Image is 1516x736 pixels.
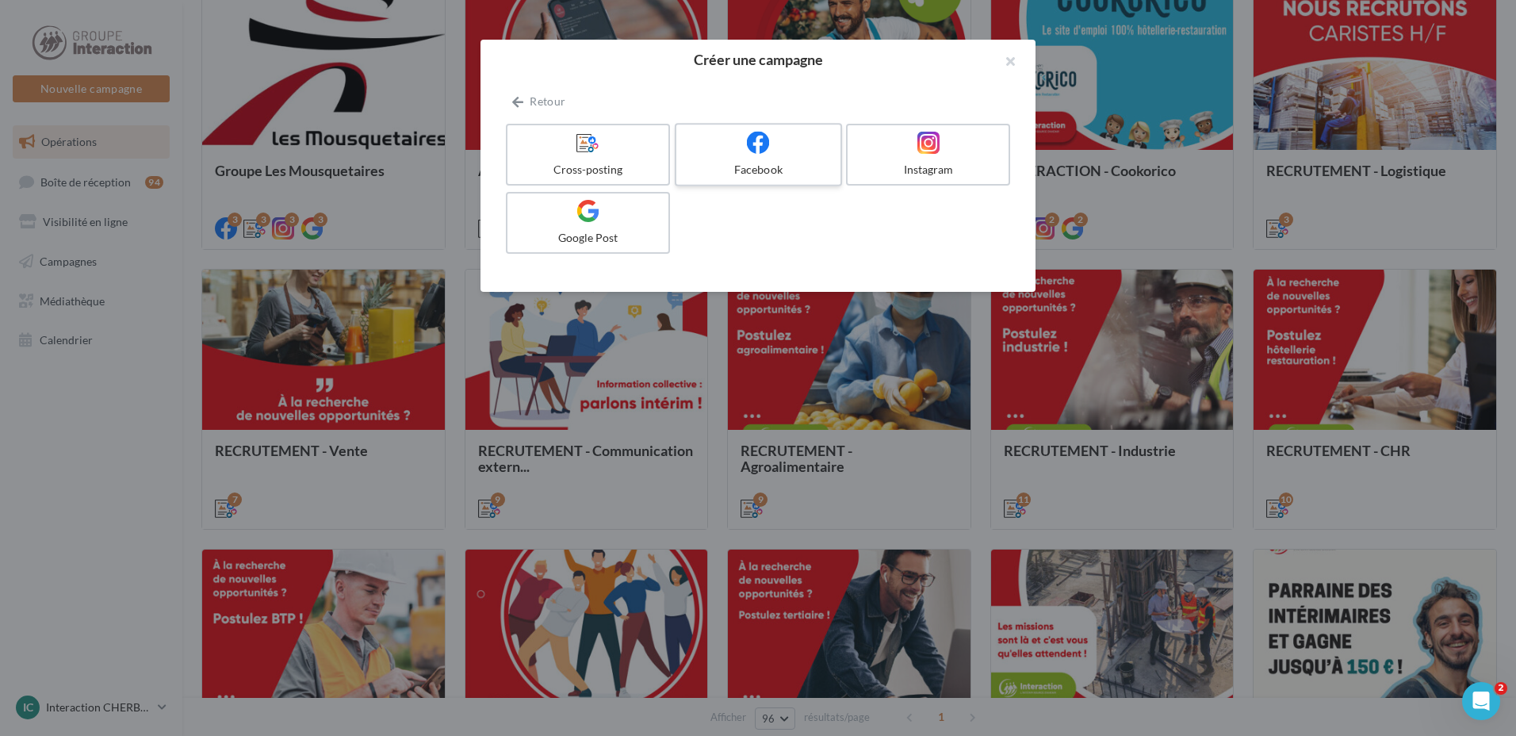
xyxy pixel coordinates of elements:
span: 2 [1495,682,1507,695]
div: Instagram [854,162,1002,178]
div: Facebook [683,162,833,178]
iframe: Intercom live chat [1462,682,1500,720]
h2: Créer une campagne [506,52,1010,67]
div: Google Post [514,230,662,246]
div: Cross-posting [514,162,662,178]
button: Retour [506,92,572,111]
